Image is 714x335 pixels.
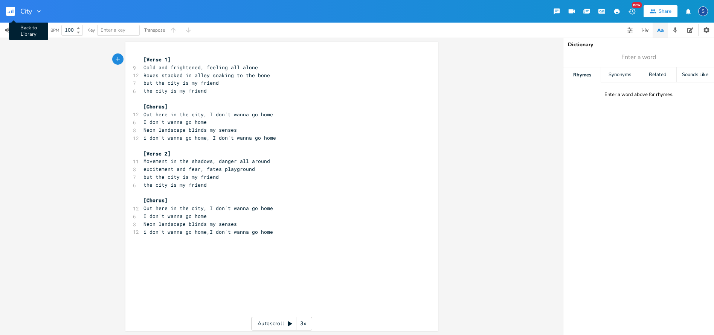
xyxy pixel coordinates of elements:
div: Steve Ellis [698,6,708,16]
div: BPM [50,28,59,32]
div: Key [87,28,95,32]
div: Sounds Like [677,67,714,82]
div: New [632,2,642,8]
div: Enter a word above for rhymes. [604,91,673,98]
button: Share [644,5,677,17]
span: [Chorus] [143,197,168,204]
span: excitement and fear, fates playground [143,166,255,172]
span: i don't wanna go home, I don't wanna go home [143,134,276,141]
div: Rhymes [563,67,601,82]
span: Out here in the city, I don't wanna go home [143,205,273,212]
span: I don't wanna go home [143,119,207,125]
span: Enter a word [621,53,656,62]
button: S [698,3,708,20]
span: I don't wanna go home [143,213,207,219]
div: Dictionary [568,42,709,47]
div: Transpose [144,28,165,32]
div: Related [639,67,676,82]
span: Neon landscape blinds my senses [143,126,237,133]
span: the city is my friend [143,87,207,94]
span: Out here in the city, I don't wanna go home [143,111,273,118]
div: 3x [296,317,310,330]
div: Synonyms [601,67,638,82]
span: Neon landscape blinds my senses [143,221,237,227]
span: i don't wanna go home,I don't wanna go home [143,228,273,235]
span: Movement in the shadows, danger all around [143,158,270,164]
span: Cold and frightened, feeling all alone [143,64,258,71]
span: [Verse 1] [143,56,171,63]
button: New [624,5,639,18]
span: [Chorus] [143,103,168,110]
button: Back to Library [6,2,21,20]
span: City [20,8,32,15]
span: Enter a key [101,27,125,33]
span: [Verse 2] [143,150,171,157]
span: but the city is my friend [143,79,219,86]
span: but the city is my friend [143,174,219,180]
div: Share [659,8,671,15]
div: Autoscroll [251,317,312,330]
span: Boxes stacked in alley soaking to the bone [143,72,270,79]
span: the city is my friend [143,181,207,188]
